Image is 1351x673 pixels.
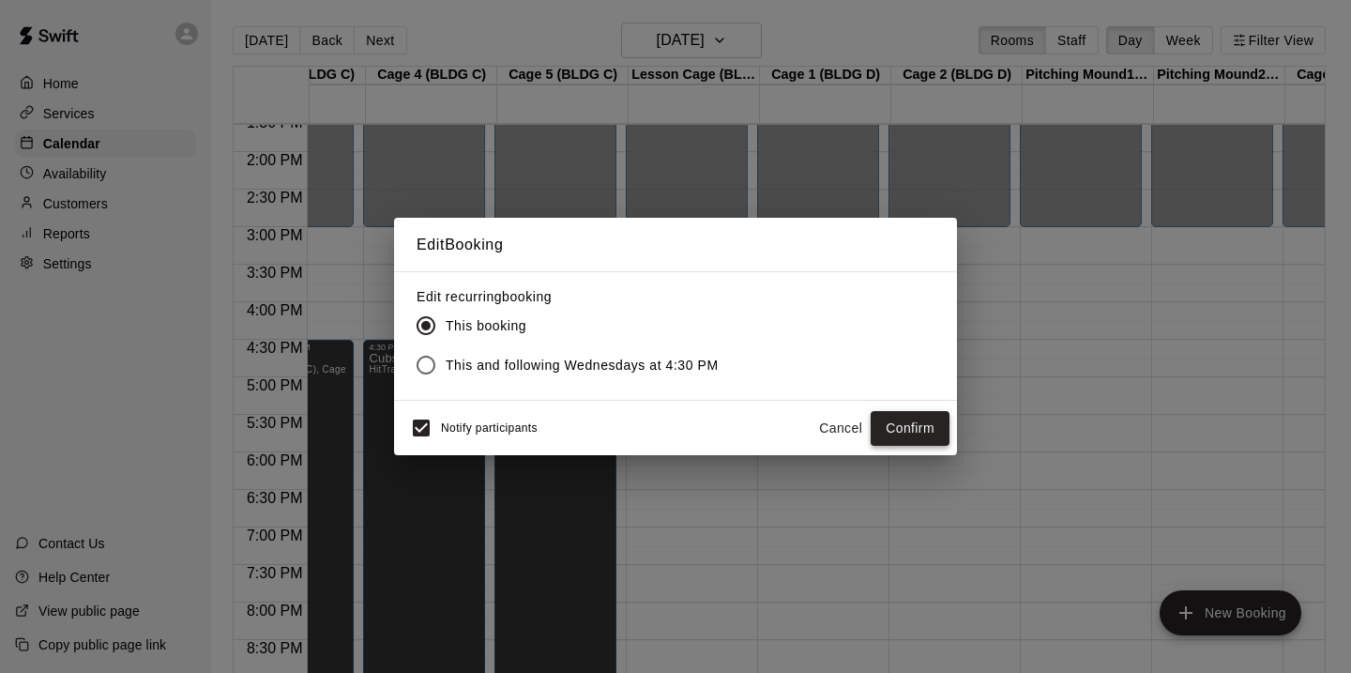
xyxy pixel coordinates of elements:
[441,422,538,436] span: Notify participants
[417,287,734,306] label: Edit recurring booking
[811,411,871,446] button: Cancel
[446,316,526,336] span: This booking
[394,218,957,272] h2: Edit Booking
[871,411,949,446] button: Confirm
[446,356,719,375] span: This and following Wednesdays at 4:30 PM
